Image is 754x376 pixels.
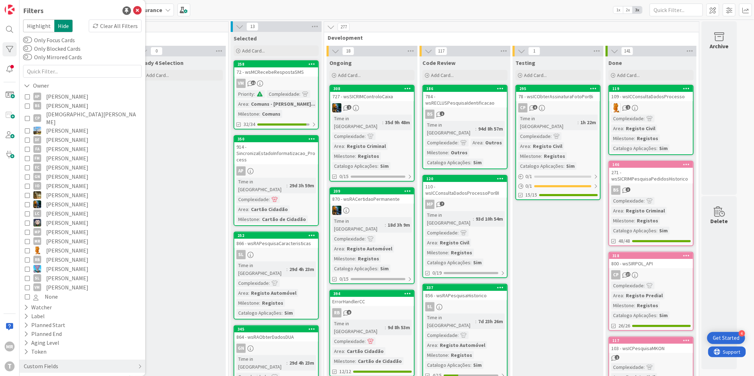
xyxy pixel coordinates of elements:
div: 119109 - wsICConsultaDadosProcesso [609,85,693,101]
span: : [634,217,635,225]
div: FA [33,145,41,153]
span: : [259,215,260,223]
div: Complexidade [611,115,644,122]
div: 146271 - wsSICRIMPesquisaPedidosHistorico [609,161,693,183]
a: 119109 - wsICConsultaDadosProcessoRLComplexidade:Area:Registo CivilMilestone:RegistosCatalogo Apl... [608,85,694,155]
div: 209870 - wsRACertidaoPermanente [330,188,414,204]
img: JC [332,103,342,112]
div: Registos [635,217,660,225]
span: 0/15 [339,173,349,180]
div: DF [33,136,41,144]
span: : [344,142,345,150]
a: 318800 - wsSIRPOL_APICPComplexidade:Area:Registo PredialMilestone:RegistosCatalogo Aplicações:Sim... [608,252,694,331]
button: FC [PERSON_NAME] [25,163,140,172]
div: Sim [378,162,390,170]
span: Add Card... [431,72,454,78]
span: [PERSON_NAME] [46,181,88,190]
span: : [448,149,449,156]
div: Milestone [425,149,448,156]
div: 72 - wsMCRecebeRespostaSMS [234,67,318,77]
img: JC [332,206,342,215]
div: Time in [GEOGRAPHIC_DATA] [236,261,286,277]
div: Milestone [518,152,541,160]
div: 252866 - wsRAPesquisaCaracteristicas [234,232,318,248]
span: : [385,221,386,229]
span: [PERSON_NAME] [46,154,88,163]
span: Support [15,1,32,10]
button: LC [PERSON_NAME] [25,209,140,218]
div: VM [33,283,41,291]
div: 350 [234,136,318,142]
div: Complexidade [425,229,458,237]
button: AP [PERSON_NAME] [25,92,140,101]
span: : [458,229,459,237]
button: IO [PERSON_NAME] [25,181,140,190]
span: Add Card... [617,72,640,78]
div: 337 [423,284,507,291]
span: : [299,90,300,98]
span: : [248,205,249,213]
div: Sim [657,227,670,234]
span: [PERSON_NAME] [46,273,88,283]
div: 337 [426,285,507,290]
span: 48/48 [618,237,630,245]
span: 15/15 [525,191,537,199]
div: Catalogo Aplicações [425,259,470,266]
div: Complexidade [611,282,644,289]
div: 110 - wsICConsultaDadosProcessoPorBI [423,182,507,198]
div: Registo Criminal [624,207,667,215]
button: FA [PERSON_NAME] [25,144,140,154]
button: DF [PERSON_NAME] [25,135,140,144]
div: Area [425,239,437,247]
div: Time in [GEOGRAPHIC_DATA] [425,121,475,137]
button: RB [PERSON_NAME] [25,255,140,264]
div: Milestone [611,134,634,142]
span: [PERSON_NAME] [46,255,88,264]
div: Registo Criminal [345,142,388,150]
div: Time in [GEOGRAPHIC_DATA] [425,211,473,227]
div: Area [236,205,248,213]
div: 146 [609,161,693,168]
div: 252 [234,232,318,239]
input: Quick Filter... [650,4,703,16]
div: Complexidade [236,279,269,287]
button: BS [PERSON_NAME] [25,101,140,110]
div: 186784 - wsRECLUSPesquisaIdentificacao [423,85,507,107]
div: Registos [356,152,381,160]
div: Milestone [236,215,259,223]
span: : [473,215,474,223]
div: Area [471,139,482,146]
span: [PERSON_NAME] [46,126,88,135]
div: 308727 - wsSICRIMControloCaixa [330,85,414,101]
span: 3 [626,187,630,192]
span: Add Card... [146,72,169,78]
div: BS [425,110,435,119]
input: Quick Filter... [23,65,142,78]
span: [PERSON_NAME] [46,246,88,255]
div: 0/1 [516,172,600,181]
div: 914 - SincronizaEstadoInformatizacao_Process [234,142,318,164]
div: 271 - wsSICRIMPesquisaPedidosHistorico [609,168,693,183]
span: : [644,197,645,205]
span: : [551,132,552,140]
div: 800 - wsSIRPOL_API [609,259,693,268]
div: 78 - wsICObterAssinaturaFotoPorBi [516,92,600,101]
span: [DEMOGRAPHIC_DATA][PERSON_NAME] [46,110,140,126]
button: MP [PERSON_NAME] [25,227,140,237]
div: Comuns [260,110,282,118]
div: JC [330,206,414,215]
div: Complexidade [611,197,644,205]
a: 350914 - SincronizaEstadoInformatizacao_ProcessAPTime in [GEOGRAPHIC_DATA]:29d 3h 59mComplexidade... [234,135,319,226]
div: AP [236,166,246,176]
span: : [475,125,476,133]
div: Area [236,289,248,297]
div: Registo Civil [438,239,471,247]
span: : [254,90,255,98]
button: SF [PERSON_NAME] [25,264,140,273]
a: 120110 - wsICConsultaDadosProcessoPorBIMPTime in [GEOGRAPHIC_DATA]:93d 10h 54mComplexidade:Area:R... [422,175,508,278]
span: 11 [251,81,256,85]
span: : [259,110,260,118]
div: Area [518,142,530,150]
div: 1h 22m [579,118,598,126]
div: Catalogo Aplicações [611,227,656,234]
